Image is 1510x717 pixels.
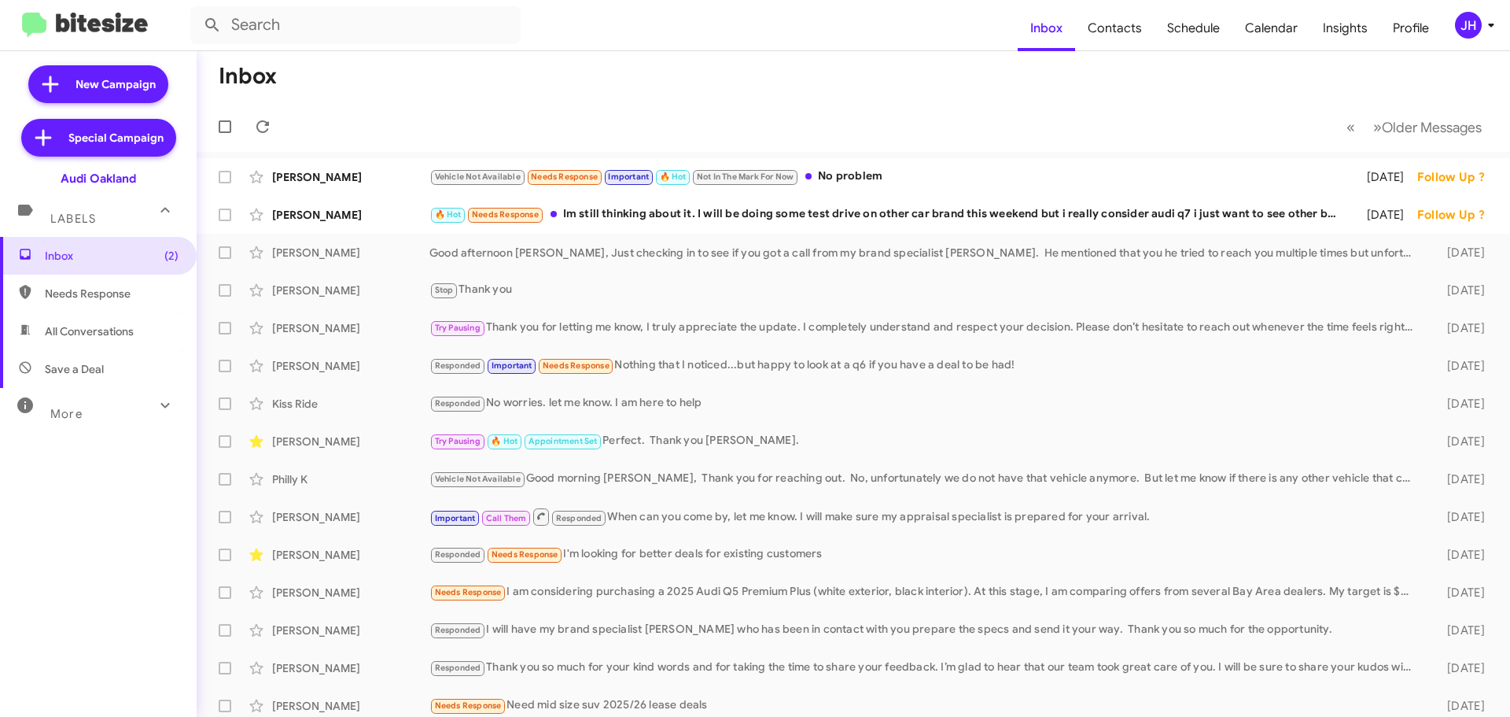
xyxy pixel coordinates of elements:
[697,172,794,182] span: Not In The Mark For Now
[272,660,429,676] div: [PERSON_NAME]
[1346,117,1355,137] span: «
[429,470,1422,488] div: Good morning [PERSON_NAME], Thank you for reaching out. No, unfortunately we do not have that veh...
[435,587,502,597] span: Needs Response
[272,207,429,223] div: [PERSON_NAME]
[429,545,1422,564] div: I'm looking for better deals for existing customers
[543,360,610,371] span: Needs Response
[435,360,481,371] span: Responded
[429,507,1422,527] div: When can you come by, let me know. I will make sure my appraisal specialist is prepared for your ...
[435,700,502,711] span: Needs Response
[435,285,454,295] span: Stop
[486,513,527,523] span: Call Them
[45,323,134,339] span: All Conversations
[50,212,96,226] span: Labels
[28,65,168,103] a: New Campaign
[272,245,429,261] div: [PERSON_NAME]
[435,549,481,560] span: Responded
[429,319,1422,337] div: Thank you for letting me know, I truly appreciate the update. I completely understand and respect...
[1422,660,1497,676] div: [DATE]
[190,6,521,44] input: Search
[1422,509,1497,525] div: [DATE]
[1422,434,1497,449] div: [DATE]
[1338,111,1491,143] nav: Page navigation example
[50,407,83,421] span: More
[435,172,521,182] span: Vehicle Not Available
[1346,169,1417,185] div: [DATE]
[531,172,598,182] span: Needs Response
[429,432,1422,450] div: Perfect. Thank you [PERSON_NAME].
[1417,169,1497,185] div: Follow Up ?
[272,471,429,487] div: Philly K
[272,509,429,525] div: [PERSON_NAME]
[1422,585,1497,601] div: [DATE]
[45,286,179,301] span: Needs Response
[1422,623,1497,638] div: [DATE]
[1310,6,1380,51] a: Insights
[1364,111,1491,143] button: Next
[492,360,532,371] span: Important
[660,172,687,182] span: 🔥 Hot
[1382,119,1482,136] span: Older Messages
[1422,358,1497,374] div: [DATE]
[1018,6,1075,51] a: Inbox
[272,169,429,185] div: [PERSON_NAME]
[429,168,1346,186] div: No problem
[435,513,476,523] span: Important
[1155,6,1232,51] a: Schedule
[435,474,521,484] span: Vehicle Not Available
[435,398,481,408] span: Responded
[1442,12,1493,39] button: JH
[492,549,558,560] span: Needs Response
[429,583,1422,601] div: I am considering purchasing a 2025 Audi Q5 Premium Plus (white exterior, black interior). At this...
[272,283,429,298] div: [PERSON_NAME]
[1422,283,1497,298] div: [DATE]
[429,697,1422,715] div: Need mid size suv 2025/26 lease deals
[1422,471,1497,487] div: [DATE]
[556,513,602,523] span: Responded
[272,547,429,563] div: [PERSON_NAME]
[1422,245,1497,261] div: [DATE]
[608,172,649,182] span: Important
[272,434,429,449] div: [PERSON_NAME]
[435,663,481,673] span: Responded
[1422,396,1497,412] div: [DATE]
[1346,207,1417,223] div: [DATE]
[1232,6,1310,51] a: Calendar
[429,281,1422,299] div: Thank you
[528,436,598,446] span: Appointment Set
[272,358,429,374] div: [PERSON_NAME]
[1417,207,1497,223] div: Follow Up ?
[1422,698,1497,714] div: [DATE]
[435,209,462,220] span: 🔥 Hot
[1075,6,1155,51] a: Contacts
[219,64,277,89] h1: Inbox
[272,320,429,336] div: [PERSON_NAME]
[435,436,481,446] span: Try Pausing
[429,205,1346,224] div: Im still thinking about it. I will be doing some test drive on other car brand this weekend but i...
[429,394,1422,412] div: No worries. let me know. I am here to help
[1337,111,1365,143] button: Previous
[1380,6,1442,51] a: Profile
[272,623,429,638] div: [PERSON_NAME]
[429,659,1422,677] div: Thank you so much for your kind words and for taking the time to share your feedback. I’m glad to...
[472,209,539,220] span: Needs Response
[435,625,481,635] span: Responded
[68,130,164,146] span: Special Campaign
[21,119,176,157] a: Special Campaign
[429,621,1422,639] div: I will have my brand specialist [PERSON_NAME] who has been in contact with you prepare the specs ...
[491,436,517,446] span: 🔥 Hot
[1455,12,1482,39] div: JH
[1373,117,1382,137] span: »
[435,323,481,333] span: Try Pausing
[164,248,179,264] span: (2)
[1422,320,1497,336] div: [DATE]
[75,76,156,92] span: New Campaign
[61,171,136,187] div: Audi Oakland
[45,248,179,264] span: Inbox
